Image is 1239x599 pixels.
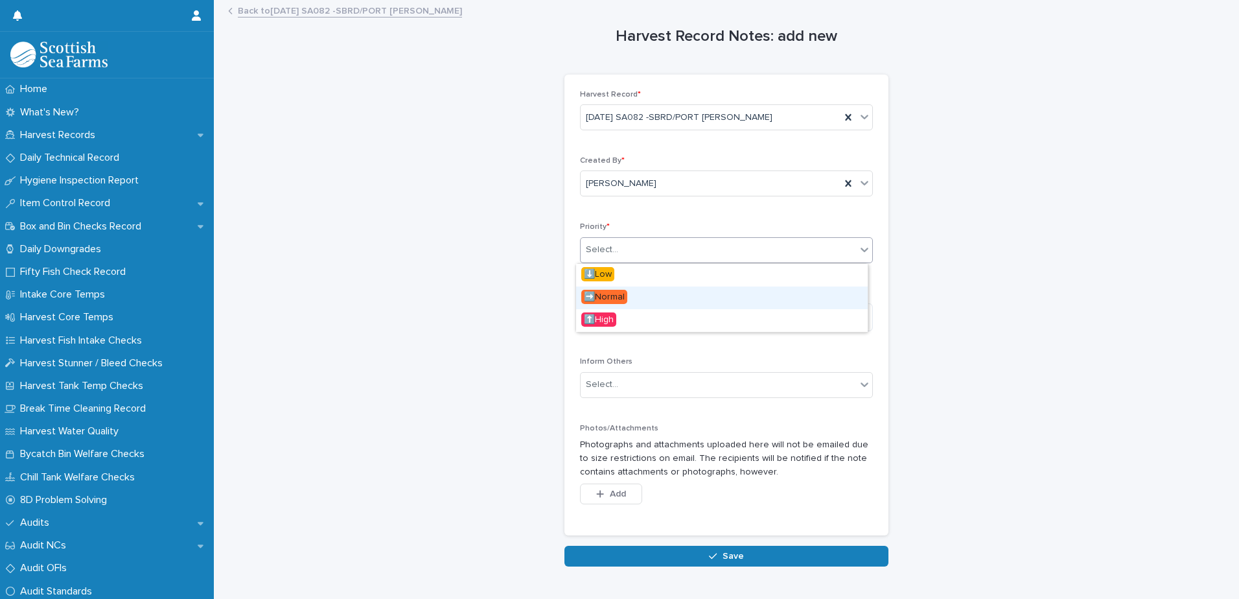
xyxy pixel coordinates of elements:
p: Fifty Fish Check Record [15,266,136,278]
div: ⬆️High [576,309,868,332]
span: [DATE] SA082 -SBRD/PORT [PERSON_NAME] [586,111,772,124]
p: Harvest Tank Temp Checks [15,380,154,392]
p: Box and Bin Checks Record [15,220,152,233]
p: Hygiene Inspection Report [15,174,149,187]
span: [PERSON_NAME] [586,177,656,191]
span: Photos/Attachments [580,425,658,432]
p: Chill Tank Welfare Checks [15,471,145,484]
a: Back to[DATE] SA082 -SBRD/PORT [PERSON_NAME] [238,3,462,18]
p: Home [15,83,58,95]
p: Harvest Records [15,129,106,141]
p: Photographs and attachments uploaded here will not be emailed due to size restrictions on email. ... [580,438,873,478]
span: Add [610,489,626,499]
p: Audit OFIs [15,562,77,574]
span: Harvest Record [580,91,641,99]
span: ⬆️High [581,312,616,327]
button: Save [564,546,888,567]
span: Created By [580,157,625,165]
p: Audit Standards [15,585,102,598]
span: Inform Others [580,358,632,366]
p: Intake Core Temps [15,288,115,301]
p: Audits [15,517,60,529]
p: Bycatch Bin Welfare Checks [15,448,155,460]
span: ⬇️Low [581,267,614,281]
p: Item Control Record [15,197,121,209]
p: What's New? [15,106,89,119]
div: ⬇️Low [576,264,868,287]
div: ➡️Normal [576,287,868,309]
p: Harvest Water Quality [15,425,129,438]
img: mMrefqRFQpe26GRNOUkG [10,41,108,67]
p: Harvest Stunner / Bleed Checks [15,357,173,370]
p: Break Time Cleaning Record [15,403,156,415]
p: Harvest Core Temps [15,311,124,323]
p: 8D Problem Solving [15,494,117,506]
div: Select... [586,378,618,392]
p: Daily Downgrades [15,243,111,255]
p: Audit NCs [15,539,76,552]
div: Select... [586,243,618,257]
p: Daily Technical Record [15,152,130,164]
span: Priority [580,223,610,231]
span: Save [723,552,744,561]
h1: Harvest Record Notes: add new [564,27,888,46]
span: ➡️Normal [581,290,627,304]
p: Harvest Fish Intake Checks [15,335,152,347]
button: Add [580,484,642,504]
